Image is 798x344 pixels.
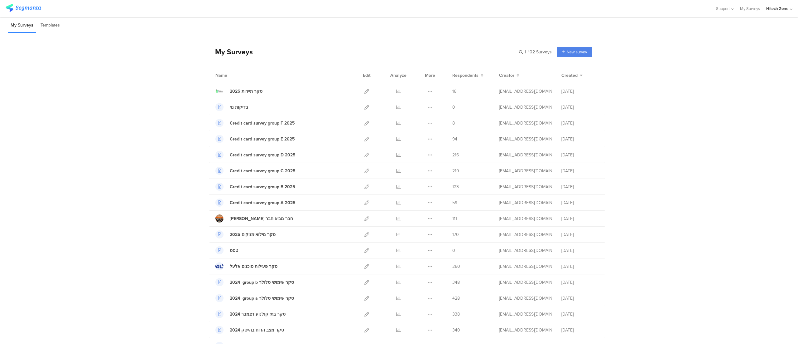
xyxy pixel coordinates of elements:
div: [DATE] [561,168,599,174]
span: 219 [452,168,459,174]
div: [DATE] [561,215,599,222]
a: Credit card survey group F 2025 [215,119,295,127]
img: segmanta logo [6,4,41,12]
div: miri.gz@htzone.co.il [499,104,552,111]
a: Credit card survey group D 2025 [215,151,296,159]
div: [DATE] [561,295,599,302]
div: [DATE] [561,263,599,270]
div: [DATE] [561,120,599,126]
div: [DATE] [561,327,599,333]
div: Hitech Zone [766,6,788,12]
button: Creator [499,72,519,79]
a: טסט [215,246,238,254]
a: סקר פעילות סוכנים אלעל [215,262,277,270]
a: סקר בתי קולנוע דצמבר 2024 [215,310,286,318]
div: miri.gz@htzone.co.il [499,152,552,158]
div: miri.gz@htzone.co.il [499,295,552,302]
div: miri.gz@htzone.co.il [499,88,552,95]
span: 428 [452,295,460,302]
div: miri.gz@htzone.co.il [499,311,552,317]
a: סקר מצב הרוח בהייטק 2024 [215,326,284,334]
div: More [423,67,437,83]
div: [DATE] [561,311,599,317]
span: New survey [567,49,587,55]
div: miri.gz@htzone.co.il [499,168,552,174]
div: miri.gz@htzone.co.il [499,279,552,286]
div: miri.gz@htzone.co.il [499,263,552,270]
div: 2024 group a סקר שימושי סלולר [230,295,294,302]
button: Created [561,72,583,79]
div: My Surveys [209,47,253,57]
span: 94 [452,136,457,142]
div: Credit card survey group D 2025 [230,152,296,158]
span: 170 [452,231,459,238]
span: | [524,49,527,55]
a: [PERSON_NAME] חבר מביא חבר [215,214,293,223]
div: Edit [360,67,373,83]
a: 2024 group a סקר שימושי סלולר [215,294,294,302]
span: 8 [452,120,455,126]
a: Credit card survey group A 2025 [215,199,296,207]
div: [DATE] [561,104,599,111]
div: 2024 group b סקר שימושי סלולר [230,279,294,286]
span: 102 Surveys [528,49,552,55]
div: [DATE] [561,231,599,238]
a: 2024 group b סקר שימושי סלולר [215,278,294,286]
a: סקר תיירות 2025 [215,87,262,95]
div: [DATE] [561,136,599,142]
a: סקר מילואימניקים 2025 [215,230,276,238]
li: Templates [38,18,63,33]
div: סקר מילואימניקים 2025 [230,231,276,238]
a: Credit card survey group C 2025 [215,167,296,175]
span: Creator [499,72,514,79]
span: Support [716,6,730,12]
div: miri.gz@htzone.co.il [499,247,552,254]
div: miri.gz@htzone.co.il [499,136,552,142]
div: בדיקות נוי [230,104,248,111]
button: Respondents [452,72,483,79]
div: סקר חבר מביא חבר [230,215,293,222]
div: miri.gz@htzone.co.il [499,120,552,126]
span: 260 [452,263,460,270]
span: 111 [452,215,457,222]
span: Respondents [452,72,478,79]
div: miri.gz@htzone.co.il [499,231,552,238]
span: Created [561,72,578,79]
div: סקר מצב הרוח בהייטק 2024 [230,327,284,333]
a: Credit card survey group E 2025 [215,135,295,143]
div: Name [215,72,253,79]
span: 123 [452,184,459,190]
a: בדיקות נוי [215,103,248,111]
div: Credit card survey group A 2025 [230,199,296,206]
div: סקר פעילות סוכנים אלעל [230,263,277,270]
span: 338 [452,311,460,317]
div: Credit card survey group E 2025 [230,136,295,142]
div: miri.gz@htzone.co.il [499,199,552,206]
div: Analyze [389,67,408,83]
a: Credit card survey group B 2025 [215,183,295,191]
span: 348 [452,279,460,286]
div: miri.gz@htzone.co.il [499,184,552,190]
div: [DATE] [561,247,599,254]
span: 340 [452,327,460,333]
div: miri.gz@htzone.co.il [499,327,552,333]
div: miri.gz@htzone.co.il [499,215,552,222]
div: [DATE] [561,88,599,95]
div: [DATE] [561,279,599,286]
div: סקר תיירות 2025 [230,88,262,95]
span: 0 [452,104,455,111]
span: 216 [452,152,459,158]
div: Credit card survey group F 2025 [230,120,295,126]
div: טסט [230,247,238,254]
li: My Surveys [8,18,36,33]
span: 0 [452,247,455,254]
div: Credit card survey group C 2025 [230,168,296,174]
div: Credit card survey group B 2025 [230,184,295,190]
div: [DATE] [561,199,599,206]
div: סקר בתי קולנוע דצמבר 2024 [230,311,286,317]
div: [DATE] [561,152,599,158]
span: 59 [452,199,457,206]
span: 16 [452,88,456,95]
div: [DATE] [561,184,599,190]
